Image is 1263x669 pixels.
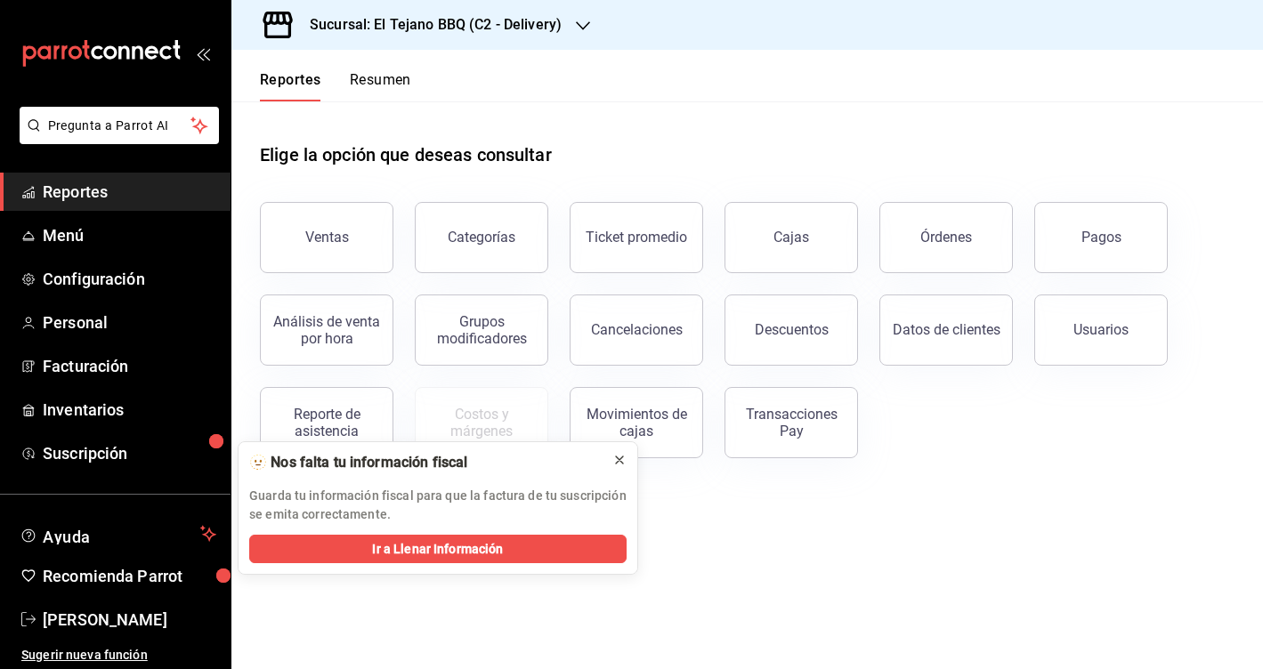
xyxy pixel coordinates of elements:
[879,202,1013,273] button: Órdenes
[755,321,829,338] div: Descuentos
[570,387,703,458] button: Movimientos de cajas
[43,564,216,588] span: Recomienda Parrot
[570,202,703,273] button: Ticket promedio
[1073,321,1129,338] div: Usuarios
[1034,202,1168,273] button: Pagos
[920,229,972,246] div: Órdenes
[271,313,382,347] div: Análisis de venta por hora
[725,387,858,458] button: Transacciones Pay
[43,223,216,247] span: Menú
[43,523,193,544] span: Ayuda
[12,129,219,148] a: Pregunta a Parrot AI
[43,608,216,632] span: [PERSON_NAME]
[249,535,627,563] button: Ir a Llenar Información
[350,71,411,101] button: Resumen
[372,540,503,559] span: Ir a Llenar Información
[260,71,321,101] button: Reportes
[48,117,191,135] span: Pregunta a Parrot AI
[20,107,219,144] button: Pregunta a Parrot AI
[249,453,598,472] div: 🫥 Nos falta tu información fiscal
[260,71,411,101] div: navigation tabs
[296,14,562,36] h3: Sucursal: El Tejano BBQ (C2 - Delivery)
[893,321,1000,338] div: Datos de clientes
[260,141,552,168] h1: Elige la opción que deseas consultar
[43,398,216,422] span: Inventarios
[586,229,687,246] div: Ticket promedio
[43,310,216,334] span: Personal
[43,180,216,204] span: Reportes
[415,202,548,273] button: Categorías
[426,406,537,439] div: Costos y márgenes
[43,267,216,291] span: Configuración
[415,294,548,366] button: Grupos modificadores
[725,202,858,273] a: Cajas
[426,313,537,347] div: Grupos modificadores
[260,294,393,366] button: Análisis de venta por hora
[736,406,846,439] div: Transacciones Pay
[591,321,683,338] div: Cancelaciones
[271,406,382,439] div: Reporte de asistencia
[773,227,810,248] div: Cajas
[415,387,548,458] button: Contrata inventarios para ver este reporte
[260,387,393,458] button: Reporte de asistencia
[1034,294,1168,366] button: Usuarios
[43,354,216,378] span: Facturación
[249,487,627,524] p: Guarda tu información fiscal para que la factura de tu suscripción se emita correctamente.
[581,406,692,439] div: Movimientos de cajas
[725,294,858,366] button: Descuentos
[260,202,393,273] button: Ventas
[43,441,216,465] span: Suscripción
[21,646,216,665] span: Sugerir nueva función
[448,229,515,246] div: Categorías
[196,46,210,60] button: open_drawer_menu
[879,294,1013,366] button: Datos de clientes
[1081,229,1121,246] div: Pagos
[305,229,349,246] div: Ventas
[570,294,703,366] button: Cancelaciones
